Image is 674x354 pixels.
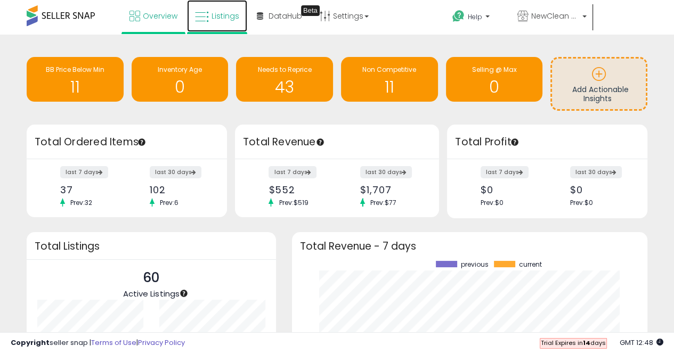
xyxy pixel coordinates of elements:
[552,59,646,109] a: Add Actionable Insights
[341,57,438,102] a: Non Competitive 11
[35,242,268,250] h3: Total Listings
[273,198,313,207] span: Prev: $519
[481,184,539,195] div: $0
[346,78,433,96] h1: 11
[32,78,118,96] h1: 11
[11,337,50,348] strong: Copyright
[510,137,519,147] div: Tooltip anchor
[123,288,179,299] span: Active Listings
[461,261,489,268] span: previous
[531,11,579,21] span: NewClean store
[570,166,622,178] label: last 30 days
[451,78,538,96] h1: 0
[620,337,663,348] span: 2025-10-10 12:48 GMT
[365,198,402,207] span: Prev: $77
[269,11,302,21] span: DataHub
[35,135,219,150] h3: Total Ordered Items
[158,65,202,74] span: Inventory Age
[243,135,431,150] h3: Total Revenue
[123,268,179,288] p: 60
[481,198,504,207] span: Prev: $0
[46,65,104,74] span: BB Price Below Min
[570,184,629,195] div: $0
[269,184,329,195] div: $552
[583,339,590,347] b: 14
[362,65,416,74] span: Non Competitive
[155,198,184,207] span: Prev: 6
[60,166,108,178] label: last 7 days
[481,166,529,178] label: last 7 days
[519,261,542,268] span: current
[301,5,320,16] div: Tooltip anchor
[137,78,223,96] h1: 0
[360,184,420,195] div: $1,707
[60,184,119,195] div: 37
[300,242,639,250] h3: Total Revenue - 7 days
[452,10,465,23] i: Get Help
[315,137,325,147] div: Tooltip anchor
[150,166,201,178] label: last 30 days
[444,2,508,35] a: Help
[132,57,229,102] a: Inventory Age 0
[572,84,629,104] span: Add Actionable Insights
[137,137,147,147] div: Tooltip anchor
[91,337,136,348] a: Terms of Use
[150,184,208,195] div: 102
[179,289,189,298] div: Tooltip anchor
[269,166,316,178] label: last 7 days
[446,57,543,102] a: Selling @ Max 0
[212,11,239,21] span: Listings
[138,337,185,348] a: Privacy Policy
[455,135,639,150] h3: Total Profit
[241,78,328,96] h1: 43
[468,12,482,21] span: Help
[236,57,333,102] a: Needs to Reprice 43
[143,11,177,21] span: Overview
[360,166,412,178] label: last 30 days
[11,338,185,348] div: seller snap | |
[541,339,606,347] span: Trial Expires in days
[65,198,98,207] span: Prev: 32
[472,65,516,74] span: Selling @ Max
[570,198,593,207] span: Prev: $0
[27,57,124,102] a: BB Price Below Min 11
[258,65,312,74] span: Needs to Reprice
